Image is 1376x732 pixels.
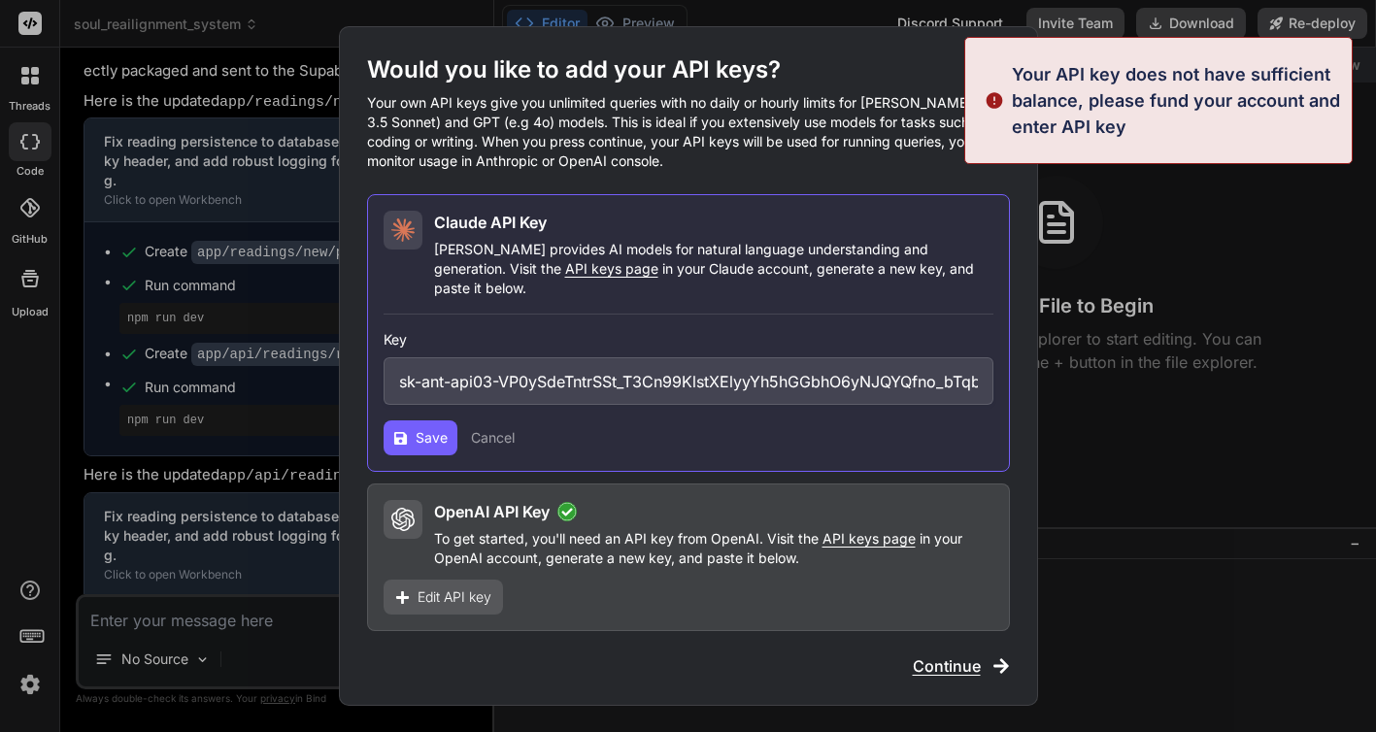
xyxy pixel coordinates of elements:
h2: Claude API Key [434,211,547,234]
span: API keys page [822,530,916,547]
p: Your API key does not have sufficient balance, please fund your account and enter API key [1012,61,1340,140]
p: To get started, you'll need an API key from OpenAI. Visit the in your OpenAI account, generate a ... [434,529,993,568]
h2: OpenAI API Key [434,500,550,523]
img: alert [985,61,1004,140]
span: Save [416,428,448,448]
span: Edit API key [418,587,491,607]
input: Enter API Key [384,357,993,405]
p: Your own API keys give you unlimited queries with no daily or hourly limits for [PERSON_NAME] (e.... [367,93,1010,171]
button: Save [384,420,457,455]
p: [PERSON_NAME] provides AI models for natural language understanding and generation. Visit the in ... [434,240,993,298]
span: Continue [913,654,981,678]
h1: Would you like to add your API keys? [367,54,1010,85]
span: API keys page [565,260,658,277]
button: Cancel [471,428,515,448]
h3: Key [384,330,993,349]
button: Continue [913,654,1010,678]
